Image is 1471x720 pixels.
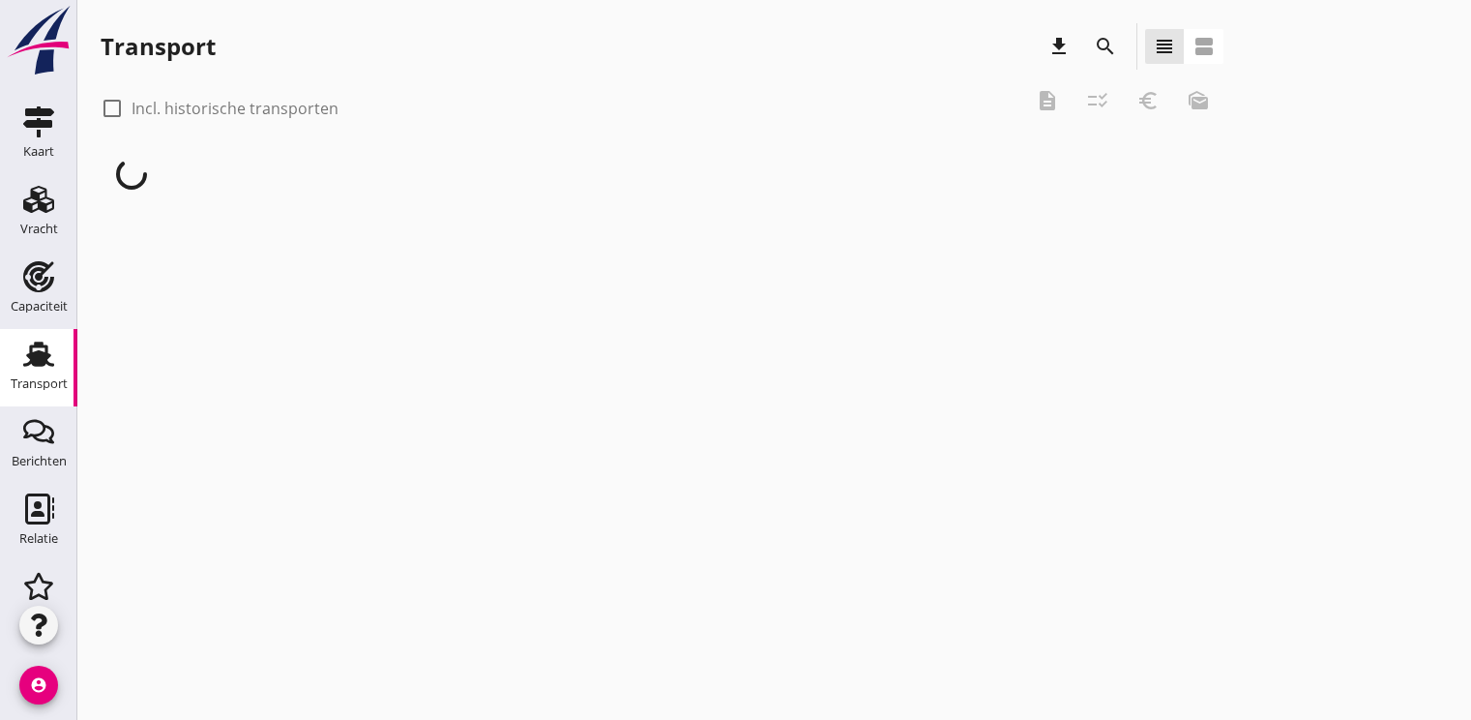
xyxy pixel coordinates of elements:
[20,223,58,235] div: Vracht
[12,455,67,467] div: Berichten
[1094,35,1117,58] i: search
[19,666,58,705] i: account_circle
[101,31,216,62] div: Transport
[1192,35,1216,58] i: view_agenda
[11,377,68,390] div: Transport
[4,5,74,76] img: logo-small.a267ee39.svg
[1047,35,1071,58] i: download
[23,145,54,158] div: Kaart
[19,532,58,545] div: Relatie
[132,99,338,118] label: Incl. historische transporten
[1153,35,1176,58] i: view_headline
[11,300,68,313] div: Capaciteit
